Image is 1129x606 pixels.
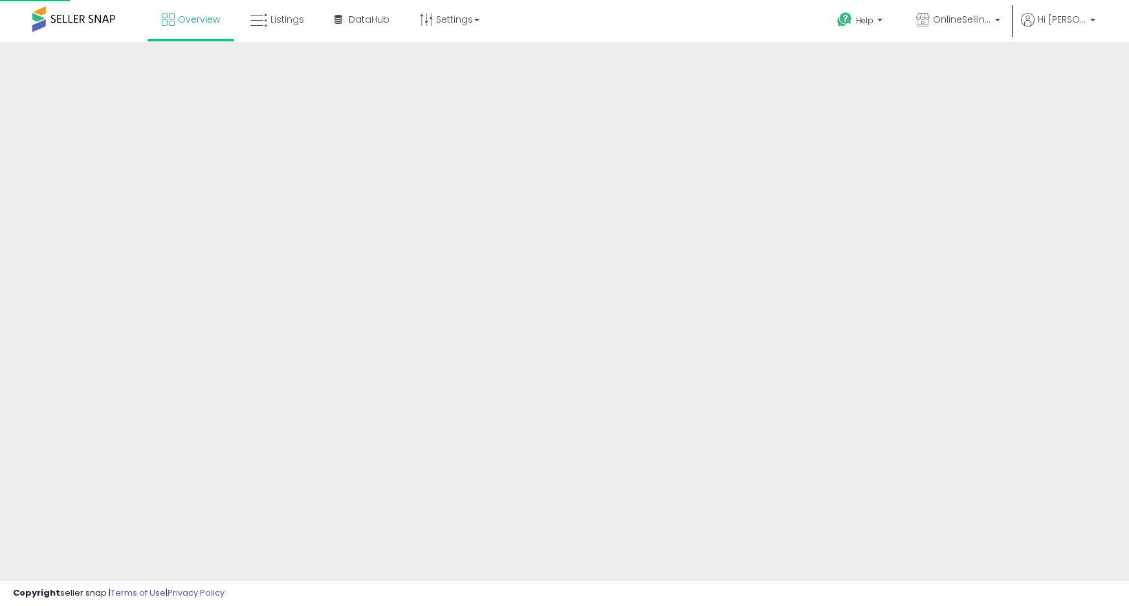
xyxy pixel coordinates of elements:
span: Help [856,15,873,26]
a: Hi [PERSON_NAME] [1021,13,1095,42]
span: OnlineSellingFirm [933,13,991,26]
i: Get Help [837,12,853,28]
span: Hi [PERSON_NAME] [1038,13,1086,26]
span: DataHub [349,13,389,26]
a: Help [827,2,895,42]
span: Listings [270,13,304,26]
span: Overview [178,13,220,26]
